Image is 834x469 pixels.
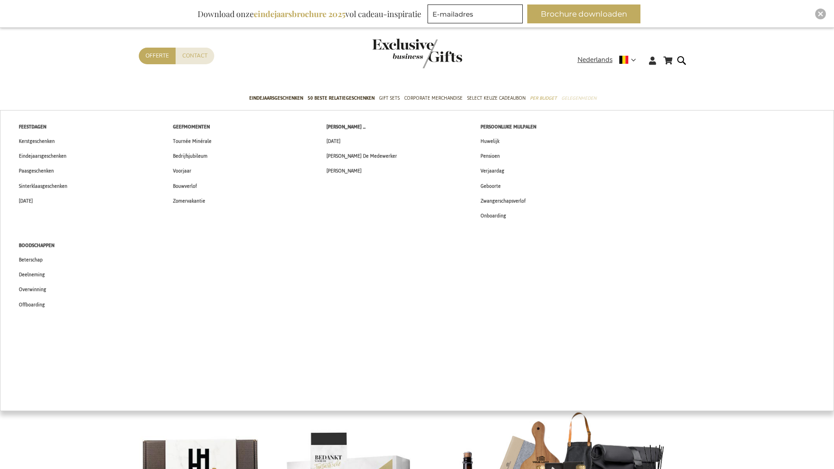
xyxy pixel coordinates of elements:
img: Exclusive Business gifts logo [372,39,462,68]
span: Feestdagen [19,122,46,132]
span: [DATE] [327,137,340,146]
span: Overwinning [19,285,46,294]
div: Close [815,9,826,19]
span: Huwelijk [481,137,499,146]
span: [PERSON_NAME] De Medewerker [327,151,397,161]
span: [DATE] [19,196,33,206]
span: [PERSON_NAME] ... [327,122,366,132]
span: Nederlands [578,55,613,65]
span: Paasgeschenken [19,166,54,176]
span: Persoonlijke Mijlpalen [481,122,536,132]
div: Nederlands [578,55,642,65]
span: Kerstgeschenken [19,137,55,146]
span: Deelneming [19,270,45,279]
input: E-mailadres [428,4,523,23]
button: Brochure downloaden [527,4,640,23]
span: Gift Sets [379,93,400,103]
div: Download onze vol cadeau-inspiratie [194,4,425,23]
span: Beterschap [19,255,43,265]
span: Bouwverlof [173,181,197,191]
form: marketing offers and promotions [428,4,525,26]
a: Contact [176,48,214,64]
span: Voorjaar [173,166,191,176]
span: Sinterklaasgeschenken [19,181,67,191]
span: Boodschappen [19,241,54,250]
span: Onboarding [481,211,506,221]
span: Pensioen [481,151,500,161]
span: Zwangerschapsverlof [481,196,525,206]
img: Close [818,11,823,17]
a: store logo [372,39,417,68]
span: Tournée Minérale [173,137,212,146]
b: eindejaarsbrochure 2025 [254,9,345,19]
span: Select Keuze Cadeaubon [467,93,525,103]
span: Geboorte [481,181,501,191]
span: Eindejaarsgeschenken [249,93,303,103]
span: Per Budget [530,93,557,103]
span: Geefmomenten [173,122,210,132]
span: 50 beste relatiegeschenken [308,93,375,103]
span: Eindejaarsgeschenken [19,151,66,161]
span: Bedrijfsjubileum [173,151,207,161]
span: Gelegenheden [561,93,596,103]
span: Verjaardag [481,166,504,176]
span: Zomervakantie [173,196,205,206]
span: Offboarding [19,300,45,310]
span: Corporate Merchandise [404,93,463,103]
a: Offerte [139,48,176,64]
span: [PERSON_NAME] [327,166,362,176]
